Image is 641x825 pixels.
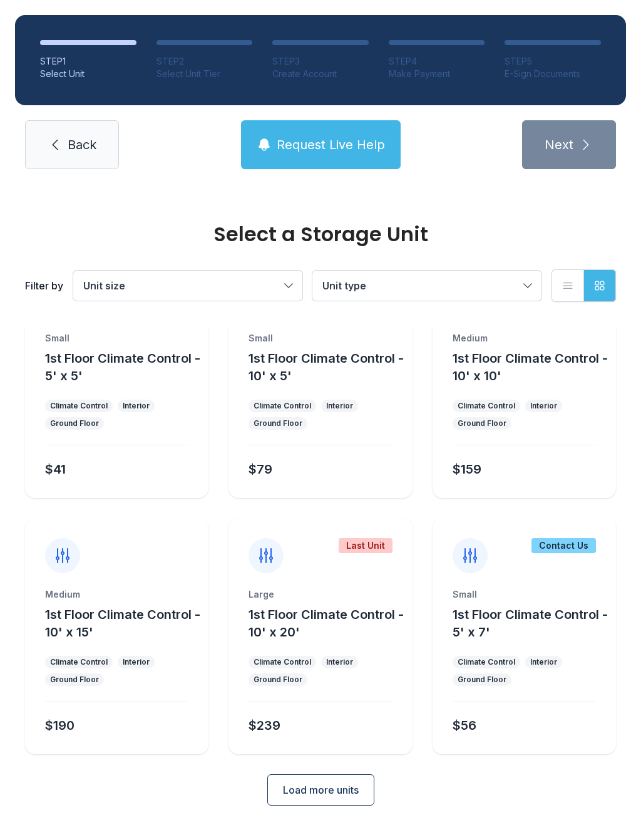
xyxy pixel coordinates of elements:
[531,538,596,553] div: Contact Us
[322,279,366,292] span: Unit type
[156,68,253,80] div: Select Unit Tier
[249,332,392,345] div: Small
[389,55,485,68] div: STEP 4
[45,351,200,383] span: 1st Floor Climate Control - 5' x 5'
[45,607,200,640] span: 1st Floor Climate Control - 10' x 15'
[249,588,392,601] div: Large
[254,418,302,428] div: Ground Floor
[45,332,188,345] div: Small
[50,418,99,428] div: Ground Floor
[339,538,392,553] div: Last Unit
[458,657,515,667] div: Climate Control
[25,224,616,244] div: Select a Storage Unit
[453,606,611,641] button: 1st Floor Climate Control - 5' x 7'
[254,657,311,667] div: Climate Control
[389,68,485,80] div: Make Payment
[156,55,253,68] div: STEP 2
[45,350,203,385] button: 1st Floor Climate Control - 5' x 5'
[272,55,369,68] div: STEP 3
[254,675,302,685] div: Ground Floor
[283,782,359,797] span: Load more units
[458,675,506,685] div: Ground Floor
[83,279,125,292] span: Unit size
[25,278,63,293] div: Filter by
[50,675,99,685] div: Ground Floor
[453,588,596,601] div: Small
[249,351,404,383] span: 1st Floor Climate Control - 10' x 5'
[45,588,188,601] div: Medium
[123,657,150,667] div: Interior
[453,332,596,345] div: Medium
[545,136,573,153] span: Next
[249,460,272,478] div: $79
[505,55,601,68] div: STEP 5
[272,68,369,80] div: Create Account
[530,401,557,411] div: Interior
[68,136,96,153] span: Back
[453,351,608,383] span: 1st Floor Climate Control - 10' x 10'
[453,350,611,385] button: 1st Floor Climate Control - 10' x 10'
[123,401,150,411] div: Interior
[50,401,108,411] div: Climate Control
[326,657,353,667] div: Interior
[505,68,601,80] div: E-Sign Documents
[326,401,353,411] div: Interior
[40,55,136,68] div: STEP 1
[249,606,407,641] button: 1st Floor Climate Control - 10' x 20'
[458,401,515,411] div: Climate Control
[453,717,476,734] div: $56
[277,136,385,153] span: Request Live Help
[312,271,541,301] button: Unit type
[45,460,66,478] div: $41
[73,271,302,301] button: Unit size
[254,401,311,411] div: Climate Control
[453,607,608,640] span: 1st Floor Climate Control - 5' x 7'
[249,607,404,640] span: 1st Floor Climate Control - 10' x 20'
[45,717,74,734] div: $190
[249,717,280,734] div: $239
[530,657,557,667] div: Interior
[40,68,136,80] div: Select Unit
[453,460,481,478] div: $159
[458,418,506,428] div: Ground Floor
[50,657,108,667] div: Climate Control
[45,606,203,641] button: 1st Floor Climate Control - 10' x 15'
[249,350,407,385] button: 1st Floor Climate Control - 10' x 5'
